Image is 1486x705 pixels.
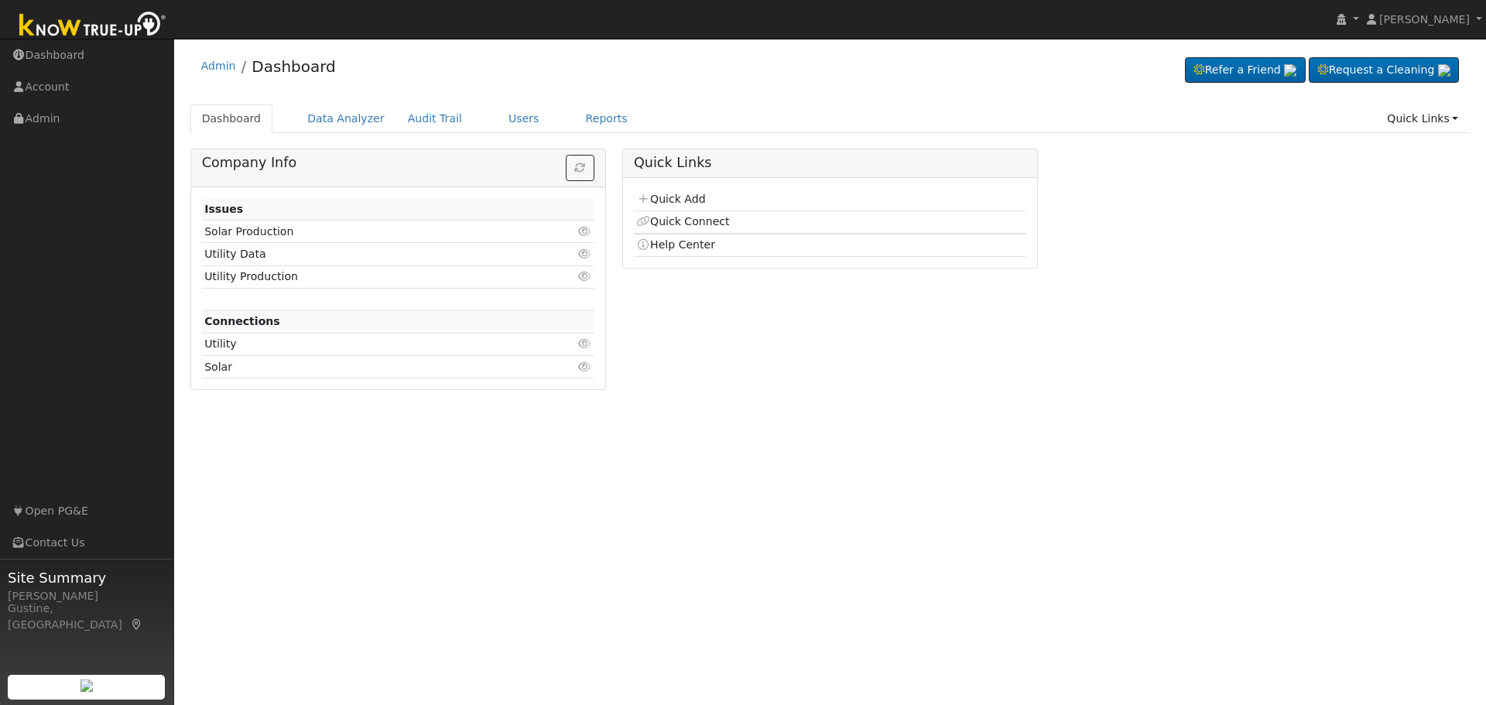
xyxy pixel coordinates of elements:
span: [PERSON_NAME] [1379,13,1470,26]
div: Gustine, [GEOGRAPHIC_DATA] [8,601,166,633]
a: Dashboard [190,104,273,133]
img: retrieve [1438,64,1450,77]
td: Utility Data [202,243,531,265]
i: Click to view [578,226,592,237]
i: Click to view [578,338,592,349]
i: Click to view [578,248,592,259]
a: Map [130,618,144,631]
a: Quick Add [636,193,705,205]
a: Users [497,104,551,133]
strong: Issues [204,203,243,215]
a: Data Analyzer [296,104,396,133]
img: Know True-Up [12,9,174,43]
strong: Connections [204,315,280,327]
img: retrieve [1284,64,1296,77]
span: Site Summary [8,567,166,588]
a: Help Center [636,238,715,251]
a: Audit Trail [396,104,474,133]
td: Utility [202,333,531,355]
h5: Quick Links [634,155,1026,171]
img: retrieve [80,679,93,692]
a: Request a Cleaning [1309,57,1459,84]
a: Dashboard [252,57,336,76]
i: Click to view [578,361,592,372]
td: Solar [202,356,531,378]
div: [PERSON_NAME] [8,588,166,604]
a: Admin [201,60,236,72]
td: Utility Production [202,265,531,288]
h5: Company Info [202,155,594,171]
a: Refer a Friend [1185,57,1306,84]
a: Reports [574,104,639,133]
td: Solar Production [202,221,531,243]
a: Quick Connect [636,215,729,228]
i: Click to view [578,271,592,282]
a: Quick Links [1375,104,1470,133]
